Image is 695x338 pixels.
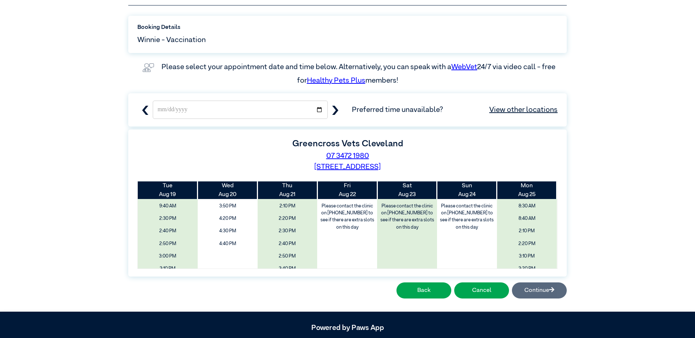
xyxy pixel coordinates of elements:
[137,34,206,45] span: Winnie - Vaccination
[438,201,496,233] label: Please contact the clinic on [PHONE_NUMBER] to see if there are extra slots on this day
[500,226,554,236] span: 2:10 PM
[198,181,258,199] th: Aug 20
[497,181,557,199] th: Aug 25
[451,63,477,71] a: WebVet
[140,60,157,75] img: vet
[314,163,381,170] a: [STREET_ADDRESS]
[138,181,198,199] th: Aug 19
[200,213,255,224] span: 4:20 PM
[140,226,195,236] span: 2:40 PM
[260,239,315,249] span: 2:40 PM
[200,201,255,211] span: 3:50 PM
[162,63,557,84] label: Please select your appointment date and time below. Alternatively, you can speak with a 24/7 via ...
[500,263,554,274] span: 3:20 PM
[140,201,195,211] span: 9:40 AM
[500,201,554,211] span: 8:30 AM
[307,77,365,84] a: Healthy Pets Plus
[260,226,315,236] span: 2:30 PM
[378,201,436,233] label: Please contact the clinic on [PHONE_NUMBER] to see if there are extra slots on this day
[377,181,437,199] th: Aug 23
[200,226,255,236] span: 4:30 PM
[140,239,195,249] span: 2:50 PM
[437,181,497,199] th: Aug 24
[137,23,558,32] label: Booking Details
[260,201,315,211] span: 2:10 PM
[454,282,509,298] button: Cancel
[317,181,377,199] th: Aug 22
[500,213,554,224] span: 8:40 AM
[200,239,255,249] span: 4:40 PM
[500,251,554,262] span: 3:10 PM
[140,251,195,262] span: 3:00 PM
[260,263,315,274] span: 3:40 PM
[128,323,567,332] h5: Powered by Paws App
[140,263,195,274] span: 3:10 PM
[396,282,451,298] button: Back
[500,239,554,249] span: 2:20 PM
[140,213,195,224] span: 2:30 PM
[352,104,558,115] span: Preferred time unavailable?
[326,152,369,159] a: 07 3472 1980
[489,104,558,115] a: View other locations
[260,251,315,262] span: 2:50 PM
[318,201,376,233] label: Please contact the clinic on [PHONE_NUMBER] to see if there are extra slots on this day
[260,213,315,224] span: 2:20 PM
[292,139,403,148] label: Greencross Vets Cleveland
[258,181,318,199] th: Aug 21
